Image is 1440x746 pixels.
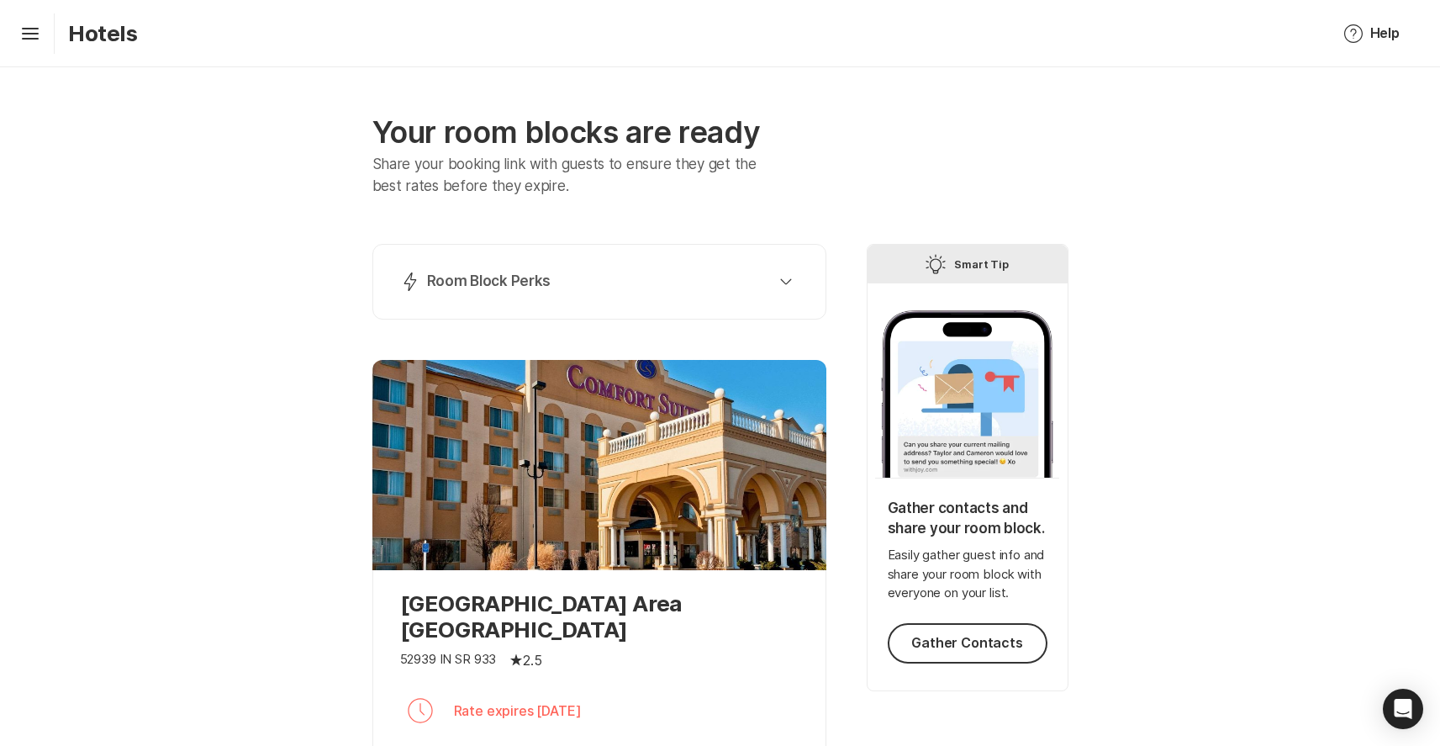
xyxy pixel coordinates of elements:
p: Room Block Perks [427,272,551,292]
p: [GEOGRAPHIC_DATA] Area [GEOGRAPHIC_DATA] [400,590,799,643]
p: 52939 IN SR 933 [400,650,497,669]
div: Open Intercom Messenger [1383,689,1423,729]
p: Share your booking link with guests to ensure they get the best rates before they expire. [372,154,782,197]
p: Your room blocks are ready [372,114,826,151]
p: Rate expires [DATE] [454,701,582,721]
p: Hotels [68,20,138,46]
p: Gather contacts and share your room block. [888,499,1047,539]
p: 2.5 [523,650,542,670]
button: Room Block Perks [393,265,805,299]
button: Gather Contacts [888,623,1047,664]
button: Help [1323,13,1420,54]
p: Smart Tip [954,254,1010,274]
p: Easily gather guest info and share your room block with everyone on your list. [888,546,1047,603]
